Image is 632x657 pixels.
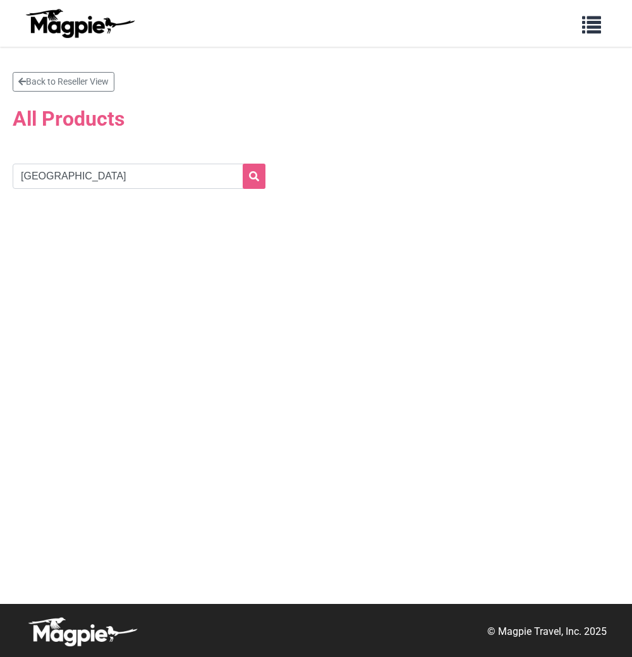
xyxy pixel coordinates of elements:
[25,617,139,647] img: logo-white-d94fa1abed81b67a048b3d0f0ab5b955.png
[23,8,137,39] img: logo-ab69f6fb50320c5b225c76a69d11143b.png
[13,164,265,189] input: Search products...
[13,99,619,138] h2: All Products
[487,624,607,640] p: © Magpie Travel, Inc. 2025
[13,72,114,92] a: Back to Reseller View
